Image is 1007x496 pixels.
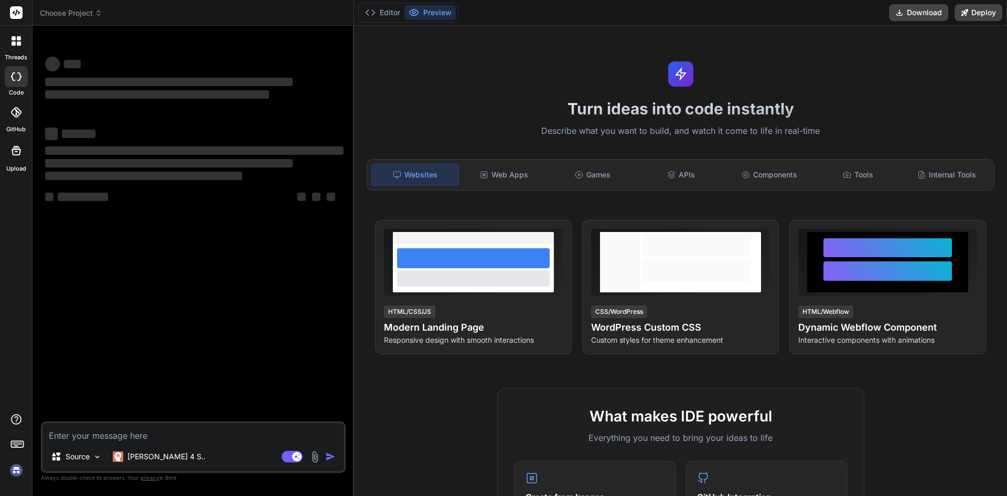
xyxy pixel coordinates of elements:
span: ‌ [45,128,58,140]
div: CSS/WordPress [591,305,647,318]
div: Websites [371,164,459,186]
div: APIs [638,164,724,186]
p: Always double-check its answers. Your in Bind [41,473,346,483]
span: ‌ [45,90,269,99]
img: icon [325,451,336,462]
div: Games [550,164,636,186]
label: GitHub [6,125,26,134]
label: Upload [6,164,26,173]
label: threads [5,53,27,62]
h1: Turn ideas into code instantly [360,99,1001,118]
p: Source [66,451,90,462]
button: Download [889,4,948,21]
h4: Modern Landing Page [384,320,563,335]
label: code [9,88,24,97]
h4: WordPress Custom CSS [591,320,770,335]
span: ‌ [312,193,320,201]
img: Pick Models [93,452,102,461]
p: Custom styles for theme enhancement [591,335,770,345]
div: HTML/CSS/JS [384,305,435,318]
img: Claude 4 Sonnet [113,451,123,462]
div: HTML/Webflow [798,305,853,318]
p: Responsive design with smooth interactions [384,335,563,345]
div: Components [726,164,813,186]
span: ‌ [45,78,293,86]
button: Editor [361,5,404,20]
p: Describe what you want to build, and watch it come to life in real-time [360,124,1001,138]
p: Everything you need to bring your ideas to life [515,431,847,444]
span: ‌ [327,193,335,201]
span: ‌ [45,159,293,167]
span: Choose Project [40,8,102,18]
div: Web Apps [461,164,548,186]
span: ‌ [64,60,81,68]
span: ‌ [45,146,344,155]
span: ‌ [45,57,60,71]
button: Preview [404,5,456,20]
p: [PERSON_NAME] 4 S.. [127,451,206,462]
span: ‌ [297,193,306,201]
span: ‌ [45,193,53,201]
h2: What makes IDE powerful [515,405,847,427]
span: privacy [141,474,159,481]
p: Interactive components with animations [798,335,977,345]
span: ‌ [58,193,108,201]
span: ‌ [45,172,242,180]
img: signin [7,461,25,479]
div: Tools [815,164,902,186]
div: Internal Tools [903,164,990,186]
img: attachment [309,451,321,463]
span: ‌ [62,130,95,138]
button: Deploy [955,4,1002,21]
h4: Dynamic Webflow Component [798,320,977,335]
